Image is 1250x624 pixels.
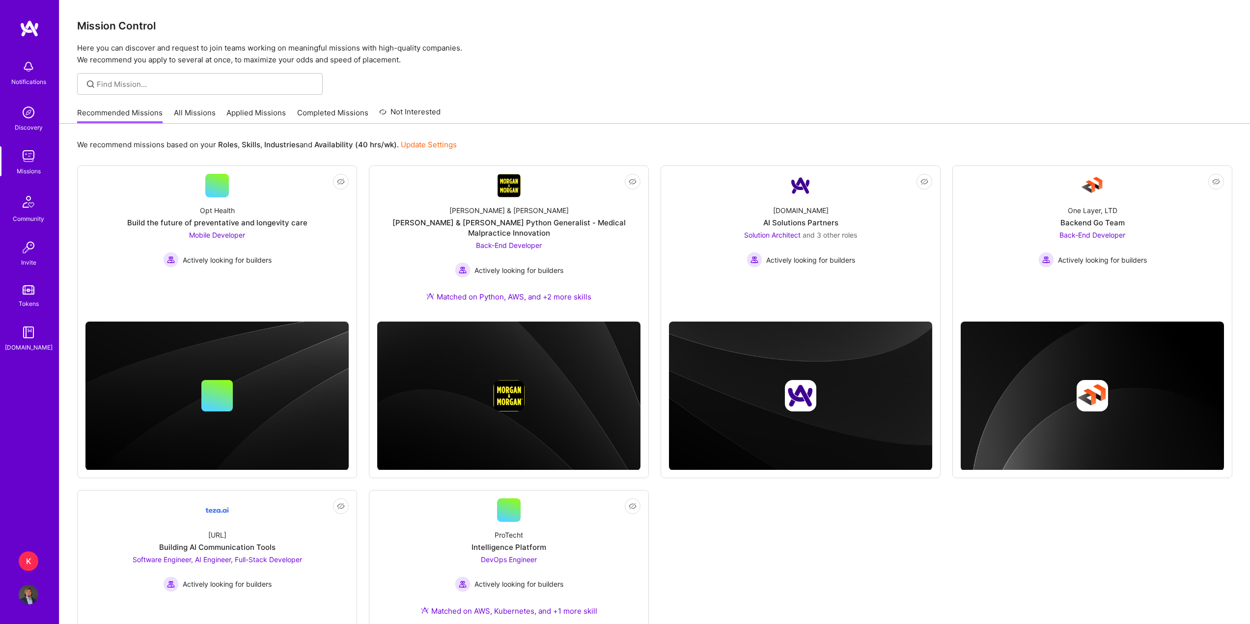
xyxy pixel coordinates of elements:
div: Community [13,214,44,224]
i: icon EyeClosed [920,178,928,186]
img: Ateam Purple Icon [426,292,434,300]
div: One Layer, LTD [1068,205,1117,216]
div: Backend Go Team [1060,217,1125,228]
img: Actively looking for builders [163,252,179,268]
div: Intelligence Platform [472,542,546,552]
div: Discovery [15,122,43,133]
div: ProTecht [495,530,523,540]
a: Company Logo[DOMAIN_NAME]AI Solutions PartnersSolution Architect and 3 other rolesActively lookin... [669,174,932,314]
div: K [19,551,38,571]
img: guide book [19,323,38,342]
i: icon EyeClosed [629,502,637,510]
i: icon EyeClosed [337,178,345,186]
div: Matched on Python, AWS, and +2 more skills [426,292,591,302]
a: User Avatar [16,585,41,604]
div: Opt Health [200,205,235,216]
b: Availability (40 hrs/wk) [314,140,397,149]
span: Back-End Developer [1059,231,1125,239]
p: Here you can discover and request to join teams working on meaningful missions with high-quality ... [77,42,1232,66]
span: DevOps Engineer [481,555,537,564]
a: Recommended Missions [77,108,163,124]
div: Missions [17,166,41,176]
i: icon EyeClosed [1212,178,1220,186]
div: Notifications [11,77,46,87]
span: Actively looking for builders [183,579,272,589]
span: Software Engineer, AI Engineer, Full-Stack Developer [133,555,302,564]
img: Company logo [785,380,816,411]
img: Company logo [1077,380,1108,411]
div: AI Solutions Partners [763,217,838,228]
img: Company logo [493,380,525,411]
img: Actively looking for builders [163,576,179,592]
span: and 3 other roles [803,231,857,239]
div: Tokens [19,298,39,309]
div: [DOMAIN_NAME] [5,342,53,353]
span: Solution Architect [744,231,801,239]
img: Company Logo [789,174,812,197]
div: Building AI Communication Tools [159,542,276,552]
img: Company Logo [1081,174,1104,197]
div: [URL] [208,530,226,540]
h3: Mission Control [77,20,1232,32]
img: Company Logo [205,498,229,522]
img: Company Logo [497,174,521,197]
div: [DOMAIN_NAME] [773,205,829,216]
img: Community [17,190,40,214]
div: Invite [21,257,36,268]
a: Update Settings [401,140,457,149]
a: Company Logo[PERSON_NAME] & [PERSON_NAME][PERSON_NAME] & [PERSON_NAME] Python Generalist - Medica... [377,174,640,314]
img: bell [19,57,38,77]
img: Actively looking for builders [747,252,762,268]
img: tokens [23,285,34,295]
div: Matched on AWS, Kubernetes, and +1 more skill [421,606,597,616]
a: Opt HealthBuild the future of preventative and longevity careMobile Developer Actively looking fo... [85,174,349,314]
b: Skills [242,140,260,149]
div: [PERSON_NAME] & [PERSON_NAME] Python Generalist - Medical Malpractice Innovation [377,217,640,238]
div: [PERSON_NAME] & [PERSON_NAME] [449,205,569,216]
img: cover [85,322,349,470]
i: icon SearchGrey [85,79,96,90]
span: Actively looking for builders [474,265,563,275]
img: logo [20,20,39,37]
span: Actively looking for builders [474,579,563,589]
input: Find Mission... [97,79,315,89]
div: Build the future of preventative and longevity care [127,217,307,228]
img: cover [377,322,640,470]
p: We recommend missions based on your , , and . [77,139,457,150]
span: Actively looking for builders [1058,255,1147,265]
a: Not Interested [379,106,441,124]
img: Actively looking for builders [455,262,471,278]
img: discovery [19,103,38,122]
a: Company LogoOne Layer, LTDBackend Go TeamBack-End Developer Actively looking for buildersActively... [961,174,1224,314]
img: Ateam Purple Icon [421,606,429,614]
img: Actively looking for builders [1038,252,1054,268]
span: Back-End Developer [476,241,542,249]
b: Industries [264,140,300,149]
span: Mobile Developer [189,231,245,239]
img: teamwork [19,146,38,166]
a: Applied Missions [226,108,286,124]
img: User Avatar [19,585,38,604]
a: Completed Missions [297,108,368,124]
img: Actively looking for builders [455,576,471,592]
i: icon EyeClosed [629,178,637,186]
i: icon EyeClosed [337,502,345,510]
span: Actively looking for builders [183,255,272,265]
img: Invite [19,238,38,257]
img: cover [961,322,1224,471]
a: All Missions [174,108,216,124]
a: K [16,551,41,571]
span: Actively looking for builders [766,255,855,265]
img: cover [669,322,932,470]
b: Roles [218,140,238,149]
